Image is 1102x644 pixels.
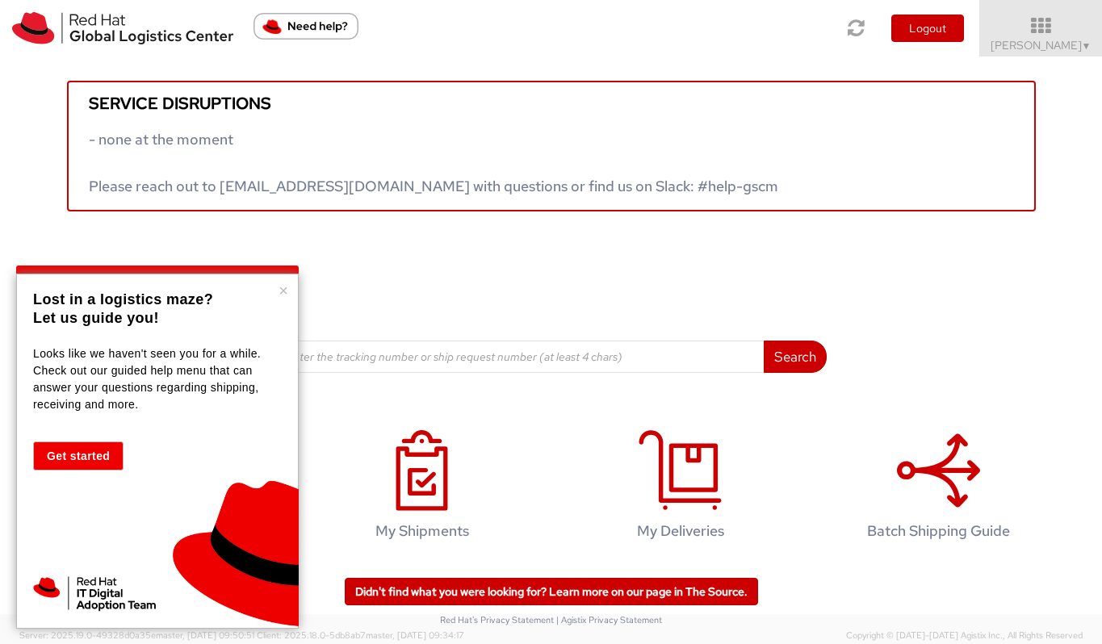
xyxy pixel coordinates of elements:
p: Looks like we haven't seen you for a while. Check out our guided help menu that can answer your q... [33,345,278,413]
button: Logout [891,15,964,42]
span: Server: 2025.19.0-49328d0a35e [19,629,254,641]
a: | Agistix Privacy Statement [556,614,662,625]
button: Search [764,341,827,373]
a: My Shipments [301,413,543,564]
strong: Lost in a logistics maze? [33,291,213,307]
a: Didn't find what you were looking for? Learn more on our page in The Source. [345,578,758,605]
span: ▼ [1082,40,1092,52]
h4: Batch Shipping Guide [835,523,1043,539]
span: - none at the moment Please reach out to [EMAIL_ADDRESS][DOMAIN_NAME] with questions or find us o... [89,130,778,195]
button: Close [279,282,288,299]
img: rh-logistics-00dfa346123c4ec078e1.svg [12,12,233,44]
button: Need help? [254,13,358,40]
span: Copyright © [DATE]-[DATE] Agistix Inc., All Rights Reserved [846,629,1083,642]
a: Red Hat's Privacy Statement [440,614,554,625]
h4: My Deliveries [576,523,785,539]
a: Service disruptions - none at the moment Please reach out to [EMAIL_ADDRESS][DOMAIN_NAME] with qu... [67,81,1036,211]
span: master, [DATE] 09:34:17 [366,629,464,641]
h4: My Shipments [318,523,526,539]
span: master, [DATE] 09:50:51 [156,629,254,641]
span: Client: 2025.18.0-5db8ab7 [257,629,464,641]
a: My Deliveries [559,413,802,564]
h5: Service disruptions [89,94,1014,112]
a: Batch Shipping Guide [818,413,1060,564]
button: Get started [33,441,124,470]
input: Enter the tracking number or ship request number (at least 4 chars) [275,341,765,373]
strong: Let us guide you! [33,310,159,326]
span: [PERSON_NAME] [991,38,1092,52]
